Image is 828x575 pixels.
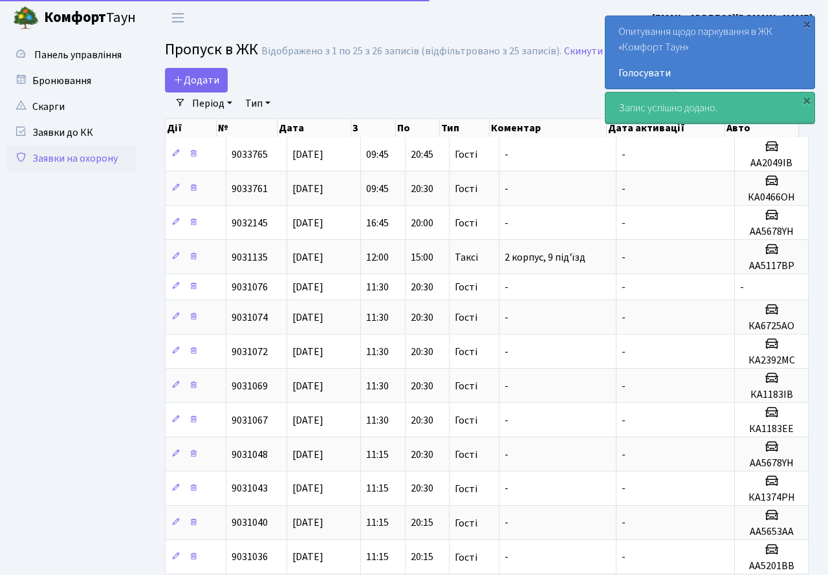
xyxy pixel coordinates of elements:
span: 11:15 [366,516,389,530]
span: [DATE] [292,216,323,230]
h5: АА2049ІВ [740,157,803,169]
span: [DATE] [292,250,323,265]
span: - [622,147,626,162]
a: Скинути [564,45,603,58]
h5: АА5201ВВ [740,560,803,572]
span: - [622,250,626,265]
span: 16:45 [366,216,389,230]
span: 9031076 [232,280,268,294]
a: Період [187,92,237,114]
h5: АА5678YH [740,457,803,470]
div: × [800,94,813,107]
h5: КА1374РН [740,492,803,504]
span: 11:15 [366,550,389,565]
span: [DATE] [292,280,323,294]
span: 20:30 [411,482,433,496]
span: [DATE] [292,516,323,530]
span: 9031074 [232,310,268,325]
span: 9033761 [232,182,268,196]
span: 20:00 [411,216,433,230]
span: 11:30 [366,310,389,325]
span: 20:30 [411,413,433,428]
span: 12:00 [366,250,389,265]
span: [DATE] [292,310,323,325]
span: 20:30 [411,379,433,393]
span: - [505,310,508,325]
a: Панель управління [6,42,136,68]
span: Додати [173,73,219,87]
span: - [505,147,508,162]
span: - [505,448,508,462]
div: × [800,17,813,30]
span: Панель управління [34,48,122,62]
span: 11:15 [366,482,389,496]
span: 9031048 [232,448,268,462]
span: 20:30 [411,182,433,196]
span: 09:45 [366,182,389,196]
span: [DATE] [292,482,323,496]
span: 20:15 [411,550,433,565]
span: [DATE] [292,182,323,196]
span: Гості [455,552,477,563]
th: Дата активації [607,119,725,137]
span: 20:30 [411,345,433,359]
span: Гості [455,450,477,460]
span: Гості [455,282,477,292]
span: - [622,182,626,196]
span: - [505,550,508,565]
span: 2 корпус, 9 під'їзд [505,250,585,265]
span: Гості [455,347,477,357]
span: - [505,482,508,496]
span: 9031040 [232,516,268,530]
span: Гості [455,518,477,528]
span: Гості [455,218,477,228]
span: - [505,516,508,530]
h5: КА1183ЕЕ [740,423,803,435]
b: Комфорт [44,7,106,28]
div: Опитування щодо паркування в ЖК «Комфорт Таун» [605,16,814,89]
th: № [217,119,278,137]
h5: АА5117ВР [740,260,803,272]
th: Тип [440,119,490,137]
span: [DATE] [292,345,323,359]
span: 9031069 [232,379,268,393]
span: [DATE] [292,379,323,393]
span: Пропуск в ЖК [165,38,258,61]
h5: КА2392МС [740,354,803,367]
a: Заявки до КК [6,120,136,146]
h5: КА1183ІВ [740,389,803,401]
span: - [622,482,626,496]
h5: АА5653АА [740,526,803,538]
span: Гості [455,415,477,426]
span: - [740,280,744,294]
span: - [622,379,626,393]
span: - [622,280,626,294]
span: 20:15 [411,516,433,530]
h5: АА5678YH [740,226,803,238]
button: Переключити навігацію [162,7,194,28]
span: 11:30 [366,413,389,428]
span: Таксі [455,252,478,263]
span: 20:30 [411,448,433,462]
span: [DATE] [292,147,323,162]
span: - [505,345,508,359]
span: - [505,413,508,428]
span: 15:00 [411,250,433,265]
h5: КА6725АО [740,320,803,332]
div: Відображено з 1 по 25 з 26 записів (відфільтровано з 25 записів). [261,45,561,58]
span: 9031072 [232,345,268,359]
span: [DATE] [292,448,323,462]
div: Запис успішно додано. [605,92,814,124]
b: [EMAIL_ADDRESS][DOMAIN_NAME] [652,11,812,25]
span: Гості [455,149,477,160]
span: 9033765 [232,147,268,162]
span: 9032145 [232,216,268,230]
span: 11:15 [366,448,389,462]
span: Гості [455,184,477,194]
span: Таун [44,7,136,29]
span: 11:30 [366,379,389,393]
span: 9031135 [232,250,268,265]
span: - [505,379,508,393]
span: - [505,216,508,230]
th: Коментар [490,119,607,137]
